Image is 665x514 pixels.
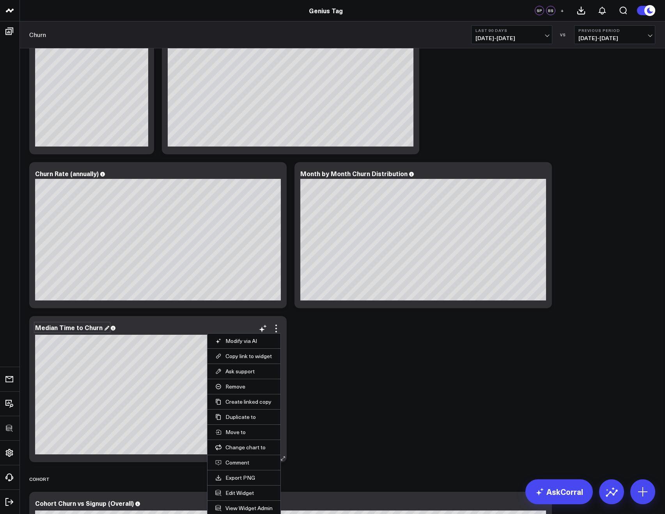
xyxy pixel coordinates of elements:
button: + [557,6,567,15]
button: Copy link to widget [215,353,273,360]
a: SQL Client [2,421,17,435]
button: Ask support [215,368,273,375]
div: Month by Month Churn Distribution [300,169,408,178]
button: Comment [215,459,273,466]
div: Churn Rate (annually) [35,169,99,178]
a: View Widget Admin [215,505,273,512]
a: AskCorral [525,479,593,504]
div: Median Time to Churn [35,323,109,332]
button: Change chart to [215,444,273,451]
button: Previous Period[DATE]-[DATE] [574,25,655,44]
span: [DATE] - [DATE] [475,35,548,41]
b: Last 90 Days [475,28,548,33]
button: Modify via AI [215,337,273,344]
button: Create linked copy [215,398,273,405]
div: SP [535,6,544,15]
button: Edit Widget [215,489,273,496]
a: Churn [29,30,46,39]
a: Genius Tag [309,6,343,15]
a: Export PNG [215,474,273,481]
button: Duplicate to [215,413,273,420]
div: Cohort [29,470,50,488]
b: Previous Period [578,28,651,33]
button: Last 90 Days[DATE]-[DATE] [471,25,552,44]
button: Move to [215,429,273,436]
div: Cohort Churn vs Signup (Overall) [35,499,134,507]
span: + [560,8,564,13]
div: VS [556,32,570,37]
div: BS [546,6,555,15]
a: Log Out [2,495,17,509]
button: Remove [215,383,273,390]
span: [DATE] - [DATE] [578,35,651,41]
